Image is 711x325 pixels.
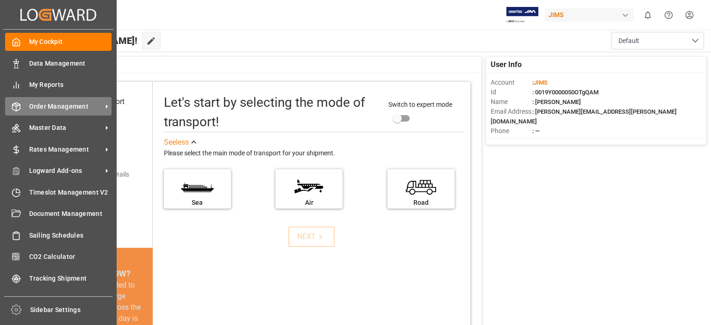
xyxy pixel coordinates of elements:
div: Please select the main mode of transport for your shipment. [164,148,464,159]
span: Order Management [29,102,102,111]
span: Default [618,36,639,46]
span: : [532,79,548,86]
span: JIMS [534,79,548,86]
a: Timeslot Management V2 [5,183,112,201]
button: open menu [611,32,704,49]
span: Sidebar Settings [30,305,113,315]
span: Sailing Schedules [29,231,112,240]
span: Account Type [491,136,532,146]
span: My Reports [29,80,112,90]
a: CO2 Calculator [5,248,112,266]
div: Let's start by selecting the mode of transport! [164,93,380,132]
span: Timeslot Management V2 [29,188,112,197]
span: Tracking Shipment [29,274,112,283]
a: My Reports [5,76,112,94]
span: Rates Management [29,145,102,154]
img: Exertis%20JAM%20-%20Email%20Logo.jpg_1722504956.jpg [506,7,538,23]
button: show 0 new notifications [637,5,658,25]
a: Data Management [5,54,112,72]
span: CO2 Calculator [29,252,112,262]
a: My Cockpit [5,33,112,51]
span: : [PERSON_NAME][EMAIL_ADDRESS][PERSON_NAME][DOMAIN_NAME] [491,108,677,125]
span: : 0019Y0000050OTgQAM [532,89,599,96]
a: Tracking Shipment [5,269,112,287]
span: Account [491,78,532,87]
a: Document Management [5,205,112,223]
span: User Info [491,59,522,70]
span: Email Address [491,107,532,117]
span: Data Management [29,59,112,68]
div: JIMS [545,8,634,22]
span: Phone [491,126,532,136]
button: Help Center [658,5,679,25]
div: Air [280,198,338,208]
span: Switch to expert mode [388,101,452,108]
div: Road [392,198,450,208]
button: NEXT [288,227,335,247]
span: Logward Add-ons [29,166,102,176]
span: Name [491,97,532,107]
div: Sea [168,198,226,208]
a: Sailing Schedules [5,226,112,244]
span: My Cockpit [29,37,112,47]
div: NEXT [297,231,325,242]
span: : — [532,128,540,135]
span: : [PERSON_NAME] [532,98,581,105]
span: : Shipper [532,137,555,144]
span: Hello [PERSON_NAME]! [38,32,137,49]
div: Add shipping details [71,170,129,179]
span: Master Data [29,123,102,133]
span: Document Management [29,209,112,219]
button: JIMS [545,6,637,24]
div: See less [164,137,189,148]
span: Id [491,87,532,97]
